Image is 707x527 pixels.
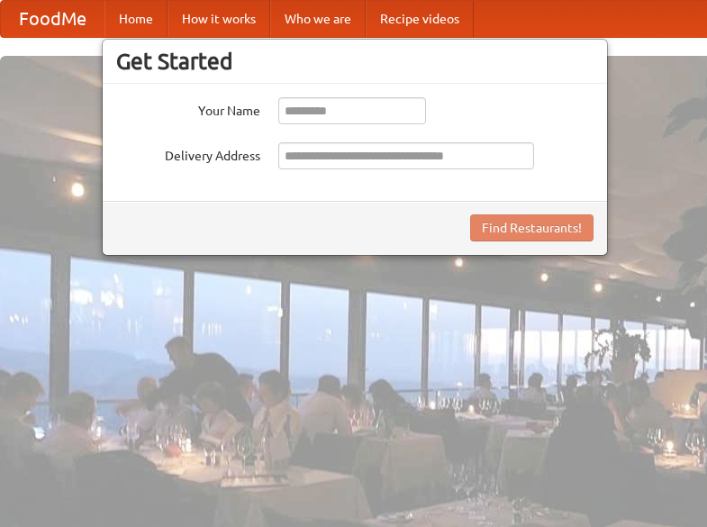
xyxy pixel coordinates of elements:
[168,1,270,37] a: How it works
[116,48,594,75] h3: Get Started
[470,214,594,241] button: Find Restaurants!
[104,1,168,37] a: Home
[1,1,104,37] a: FoodMe
[366,1,474,37] a: Recipe videos
[116,142,260,165] label: Delivery Address
[116,97,260,120] label: Your Name
[270,1,366,37] a: Who we are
